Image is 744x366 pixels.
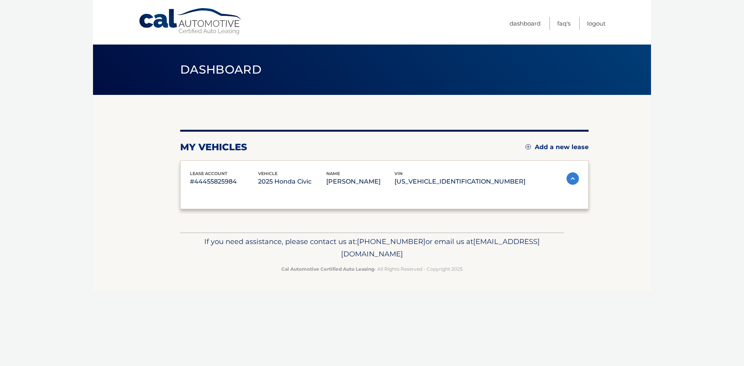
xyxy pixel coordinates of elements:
p: [PERSON_NAME] [326,176,394,187]
span: Monthly sales Tax [274,198,322,204]
img: accordion-active.svg [567,172,579,185]
a: Cal Automotive [138,8,243,35]
strong: Cal Automotive Certified Auto Leasing [281,266,374,272]
p: If you need assistance, please contact us at: or email us at [185,235,559,260]
h2: my vehicles [180,141,247,153]
img: add.svg [525,144,531,149]
p: #44455825984 [190,176,258,187]
a: Add a new lease [525,143,589,151]
span: Dashboard [180,62,262,77]
span: lease account [190,171,227,176]
span: vin [394,171,403,176]
p: - All Rights Reserved - Copyright 2025 [185,265,559,273]
span: vehicle [258,171,277,176]
span: [EMAIL_ADDRESS][DOMAIN_NAME] [341,237,540,258]
a: Dashboard [510,17,541,30]
p: 2025 Honda Civic [258,176,326,187]
a: Logout [587,17,606,30]
p: [US_VEHICLE_IDENTIFICATION_NUMBER] [394,176,525,187]
span: Total Monthly Payment [358,198,419,204]
span: name [326,171,340,176]
span: [PHONE_NUMBER] [357,237,425,246]
a: FAQ's [557,17,570,30]
span: Monthly Payment [190,198,235,204]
